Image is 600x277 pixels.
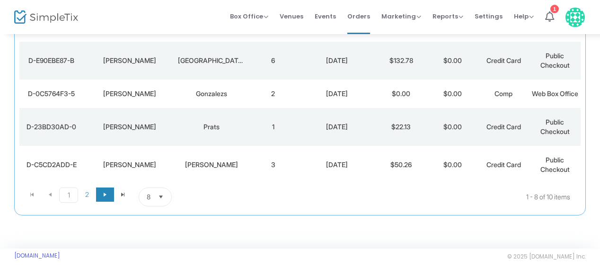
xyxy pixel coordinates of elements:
button: Select [154,188,168,206]
div: Nicolas [86,160,173,170]
a: [DOMAIN_NAME] [14,252,60,259]
span: Go to the last page [114,188,132,202]
kendo-pager-info: 1 - 8 of 10 items [266,188,570,206]
div: Fernanda [86,56,173,65]
td: $0.00 [376,80,427,108]
div: Madrid [178,56,245,65]
span: Comp [494,89,512,98]
td: $0.00 [427,80,478,108]
div: 9/10/2025 [301,160,373,170]
td: 6 [247,42,299,80]
div: Alejandro [86,122,173,132]
div: Gonzalezs [178,89,245,98]
div: D-23BD30AD-0 [22,122,81,132]
span: Web Box Office [532,89,578,98]
td: $0.00 [427,108,478,146]
span: Box Office [230,12,268,21]
span: Go to the next page [101,191,109,198]
span: Page 1 [59,188,78,203]
span: Reports [432,12,463,21]
span: Public Checkout [540,118,570,135]
span: Credit Card [486,56,521,64]
span: Help [514,12,534,21]
span: Go to the last page [119,191,127,198]
div: D-0C5764F3-5 [22,89,81,98]
span: Page 2 [78,188,96,202]
div: 9/11/2025 [301,122,373,132]
span: Credit Card [486,123,521,131]
span: 8 [147,192,150,202]
div: 1 [550,5,559,13]
span: Settings [475,4,503,28]
td: $132.78 [376,42,427,80]
span: Events [315,4,336,28]
span: Venues [280,4,303,28]
td: 3 [247,146,299,184]
span: Public Checkout [540,52,570,69]
span: Public Checkout [540,156,570,173]
span: Orders [347,4,370,28]
div: D-E90EBE87-B [22,56,81,65]
div: 9/11/2025 [301,89,373,98]
div: Prats [178,122,245,132]
div: Martinez [178,160,245,170]
span: © 2025 [DOMAIN_NAME] Inc. [507,253,586,260]
td: 2 [247,80,299,108]
span: Go to the next page [96,188,114,202]
span: Marketing [381,12,421,21]
td: $22.13 [376,108,427,146]
td: $0.00 [427,146,478,184]
span: Credit Card [486,161,521,169]
div: Maria [86,89,173,98]
td: 1 [247,108,299,146]
td: $0.00 [427,42,478,80]
td: $50.26 [376,146,427,184]
div: D-C5CD2ADD-E [22,160,81,170]
div: 9/12/2025 [301,56,373,65]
